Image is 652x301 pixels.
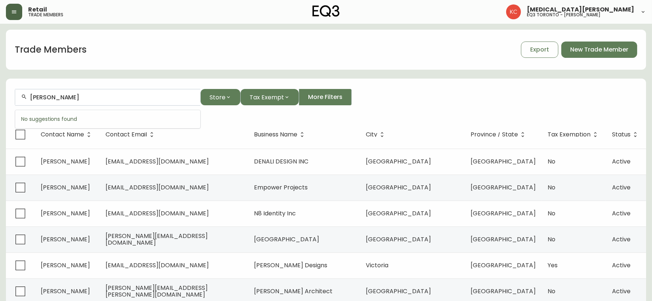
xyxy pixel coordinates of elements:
[471,132,518,137] span: Province / State
[254,235,319,244] span: [GEOGRAPHIC_DATA]
[254,183,308,192] span: Empower Projects
[471,261,536,269] span: [GEOGRAPHIC_DATA]
[41,287,90,295] span: [PERSON_NAME]
[548,209,555,218] span: No
[612,209,631,218] span: Active
[570,46,628,54] span: New Trade Member
[308,93,342,101] span: More Filters
[548,183,555,192] span: No
[312,5,340,17] img: logo
[471,157,536,166] span: [GEOGRAPHIC_DATA]
[366,235,431,244] span: [GEOGRAPHIC_DATA]
[548,157,555,166] span: No
[612,183,631,192] span: Active
[561,42,637,58] button: New Trade Member
[106,232,208,247] span: [PERSON_NAME][EMAIL_ADDRESS][DOMAIN_NAME]
[612,287,631,295] span: Active
[612,157,631,166] span: Active
[527,13,601,17] h5: eq3 toronto - [PERSON_NAME]
[250,93,284,102] span: Tax Exempt
[366,132,377,137] span: City
[366,157,431,166] span: [GEOGRAPHIC_DATA]
[106,209,209,218] span: [EMAIL_ADDRESS][DOMAIN_NAME]
[41,183,90,192] span: [PERSON_NAME]
[548,235,555,244] span: No
[612,235,631,244] span: Active
[471,235,536,244] span: [GEOGRAPHIC_DATA]
[106,284,208,299] span: [PERSON_NAME][EMAIL_ADDRESS][PERSON_NAME][DOMAIN_NAME]
[506,4,521,19] img: 6487344ffbf0e7f3b216948508909409
[548,261,558,269] span: Yes
[548,132,591,137] span: Tax Exemption
[200,89,240,105] button: Store
[612,131,640,138] span: Status
[366,183,431,192] span: [GEOGRAPHIC_DATA]
[521,42,558,58] button: Export
[548,287,555,295] span: No
[240,89,299,105] button: Tax Exempt
[254,132,297,137] span: Business Name
[41,235,90,244] span: [PERSON_NAME]
[612,132,631,137] span: Status
[366,261,388,269] span: Victoria
[254,261,327,269] span: [PERSON_NAME] Designs
[41,131,94,138] span: Contact Name
[254,209,296,218] span: N8 Identity Inc
[15,43,87,56] h1: Trade Members
[254,131,307,138] span: Business Name
[366,131,387,138] span: City
[612,261,631,269] span: Active
[41,157,90,166] span: [PERSON_NAME]
[41,132,84,137] span: Contact Name
[299,89,352,105] button: More Filters
[530,46,549,54] span: Export
[471,183,536,192] span: [GEOGRAPHIC_DATA]
[41,209,90,218] span: [PERSON_NAME]
[471,209,536,218] span: [GEOGRAPHIC_DATA]
[106,131,157,138] span: Contact Email
[15,110,200,128] div: No suggestions found
[28,13,63,17] h5: trade members
[471,287,536,295] span: [GEOGRAPHIC_DATA]
[106,261,209,269] span: [EMAIL_ADDRESS][DOMAIN_NAME]
[366,287,431,295] span: [GEOGRAPHIC_DATA]
[548,131,600,138] span: Tax Exemption
[210,93,225,102] span: Store
[106,183,209,192] span: [EMAIL_ADDRESS][DOMAIN_NAME]
[28,7,47,13] span: Retail
[366,209,431,218] span: [GEOGRAPHIC_DATA]
[471,131,528,138] span: Province / State
[254,287,332,295] span: [PERSON_NAME] Architect
[254,157,308,166] span: DENALI DESIGN INC
[106,157,209,166] span: [EMAIL_ADDRESS][DOMAIN_NAME]
[527,7,634,13] span: [MEDICAL_DATA][PERSON_NAME]
[41,261,90,269] span: [PERSON_NAME]
[30,94,194,101] input: Search
[106,132,147,137] span: Contact Email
